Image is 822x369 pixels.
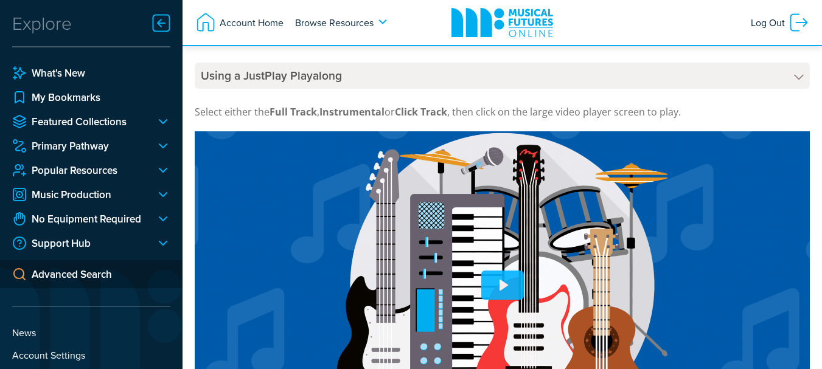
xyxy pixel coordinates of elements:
a: Support Hub [12,236,146,250]
p: Select either the , or , then click on the large video player screen to play. [195,105,810,119]
a: Browse Resources [289,5,398,40]
a: Account Home [189,5,290,40]
a: No Equipment Required [12,212,146,226]
strong: Full Track [270,105,317,119]
a: Primary Pathway [12,139,146,153]
span: Account Home [217,12,284,33]
span: Log Out [751,12,788,33]
h4: Using a JustPlay Playalong [195,63,810,89]
a: My Bookmarks [12,90,170,105]
a: Log Out [745,5,816,40]
strong: Click Track [395,105,447,119]
span: Browse Resources [295,12,374,33]
strong: Instrumental [319,105,385,119]
a: Account Settings [12,348,170,362]
a: What's New [12,66,170,80]
a: Popular Resources [12,163,146,178]
a: Music Production [12,187,146,202]
a: Featured Collections [12,114,146,129]
a: News [12,325,170,340]
div: Explore [12,11,72,35]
